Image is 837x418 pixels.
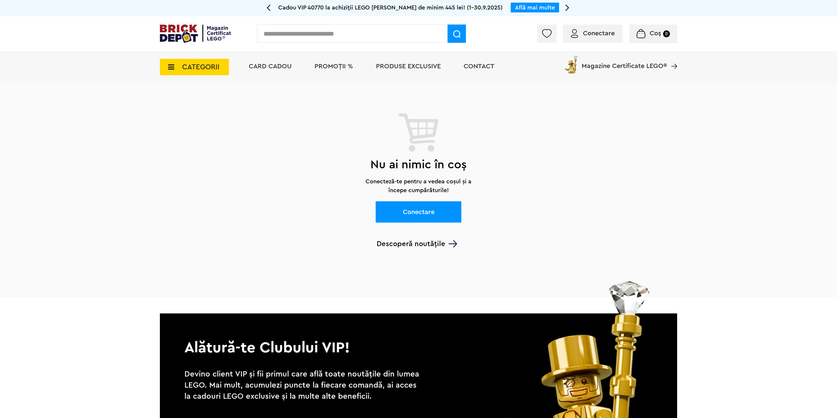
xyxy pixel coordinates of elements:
[464,63,494,70] a: Contact
[571,30,615,37] a: Conectare
[359,177,478,195] p: Conecteză-te pentru a vedea coșul și a începe cumpărăturile!
[449,240,457,247] img: Arrow%20-%20Down.svg
[160,152,677,177] h2: Nu ai nimic în coș
[667,54,677,61] a: Magazine Certificate LEGO®
[376,201,461,223] a: Conectare
[663,30,670,37] small: 0
[515,5,555,10] a: Află mai multe
[182,63,219,71] span: CATEGORII
[315,63,353,70] a: PROMOȚII %
[160,240,674,248] a: Descoperă noutățile
[376,63,441,70] a: Produse exclusive
[583,30,615,37] span: Conectare
[249,63,292,70] a: Card Cadou
[278,5,503,10] span: Cadou VIP 40770 la achiziții LEGO [PERSON_NAME] de minim 445 lei! (1-30.9.2025)
[160,313,677,358] p: Alătură-te Clubului VIP!
[184,369,423,402] p: Devino client VIP și fii primul care află toate noutățile din lumea LEGO. Mai mult, acumulezi pun...
[650,30,661,37] span: Coș
[582,54,667,69] span: Magazine Certificate LEGO®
